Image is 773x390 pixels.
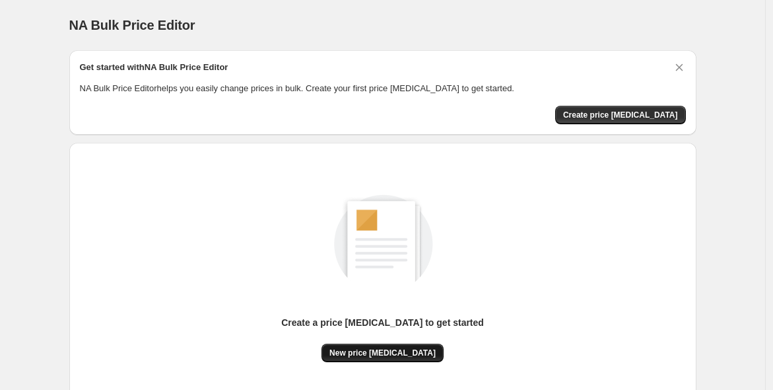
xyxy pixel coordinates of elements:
[321,344,444,362] button: New price [MEDICAL_DATA]
[555,106,686,124] button: Create price change job
[69,18,195,32] span: NA Bulk Price Editor
[329,348,436,358] span: New price [MEDICAL_DATA]
[80,61,228,74] h2: Get started with NA Bulk Price Editor
[563,110,678,120] span: Create price [MEDICAL_DATA]
[673,61,686,74] button: Dismiss card
[80,82,686,95] p: NA Bulk Price Editor helps you easily change prices in bulk. Create your first price [MEDICAL_DAT...
[281,316,484,329] p: Create a price [MEDICAL_DATA] to get started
